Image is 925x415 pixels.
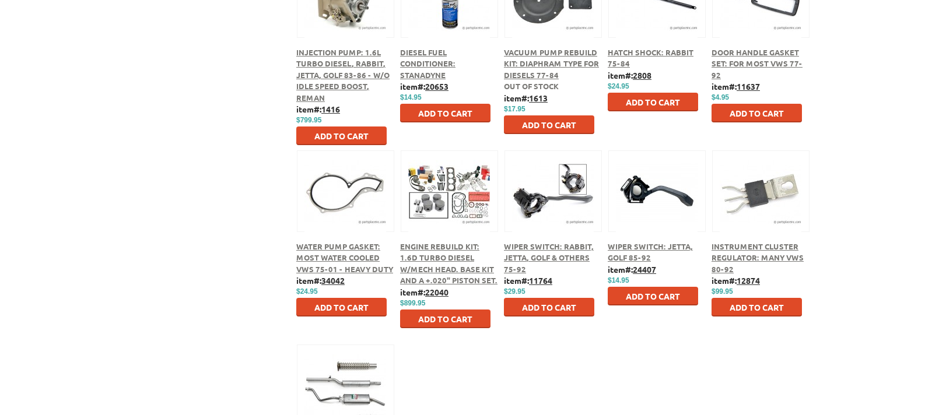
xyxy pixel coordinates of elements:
[712,298,802,316] button: Add to Cart
[504,115,594,134] button: Add to Cart
[400,104,490,122] button: Add to Cart
[522,119,576,130] span: Add to Cart
[529,275,552,286] u: 11764
[296,275,345,286] b: item#:
[296,287,318,296] span: $24.95
[400,299,425,307] span: $899.95
[712,93,729,101] span: $4.95
[608,70,651,80] b: item#:
[608,276,629,284] span: $14.95
[712,275,760,286] b: item#:
[730,108,784,118] span: Add to Cart
[321,104,340,114] u: 1416
[296,241,393,274] a: Water Pump Gasket: Most Water Cooled VWs 75-01 - Heavy Duty
[504,287,525,296] span: $29.95
[400,47,456,80] a: Diesel Fuel Conditioner: Stanadyne
[314,131,369,141] span: Add to Cart
[400,81,449,92] b: item#:
[418,108,472,118] span: Add to Cart
[400,310,490,328] button: Add to Cart
[504,93,548,103] b: item#:
[737,275,760,286] u: 12874
[730,302,784,312] span: Add to Cart
[425,81,449,92] u: 20653
[626,97,680,107] span: Add to Cart
[712,104,802,122] button: Add to Cart
[418,314,472,324] span: Add to Cart
[633,264,656,275] u: 24407
[400,93,422,101] span: $14.95
[712,47,803,80] a: Door Handle Gasket Set: for most VWs 77-92
[608,264,656,275] b: item#:
[296,116,321,124] span: $799.95
[737,81,760,92] u: 11637
[321,275,345,286] u: 34042
[608,93,698,111] button: Add to Cart
[633,70,651,80] u: 2808
[504,81,559,91] span: Out of stock
[608,287,698,305] button: Add to Cart
[608,241,693,263] a: Wiper Switch: Jetta, Golf 85-92
[425,287,449,297] u: 22040
[529,93,548,103] u: 1613
[296,47,390,103] a: Injection Pump: 1.6L Turbo Diesel, Rabbit, Jetta, Golf 83-86 - w/o Idle Speed Boost, Reman
[400,287,449,297] b: item#:
[296,298,387,316] button: Add to Cart
[712,241,804,274] a: Instrument Cluster Regulator: Many VWs 80-92
[400,241,497,286] a: Engine Rebuild Kit: 1.6D Turbo Diesel w/Mech Head. Base Kit and a +.020" Piston set.
[314,302,369,312] span: Add to Cart
[296,104,340,114] b: item#:
[522,302,576,312] span: Add to Cart
[712,81,760,92] b: item#:
[626,291,680,301] span: Add to Cart
[608,82,629,90] span: $24.95
[712,287,733,296] span: $99.95
[504,105,525,113] span: $17.95
[504,241,594,274] a: Wiper Switch: Rabbit, Jetta, Golf & Others 75-92
[504,275,552,286] b: item#:
[296,126,387,145] button: Add to Cart
[504,47,599,80] a: Vacuum Pump Rebuild Kit: Diaphram type for Diesels 77-84
[504,298,594,316] button: Add to Cart
[608,47,693,69] a: Hatch Shock: Rabbit 75-84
